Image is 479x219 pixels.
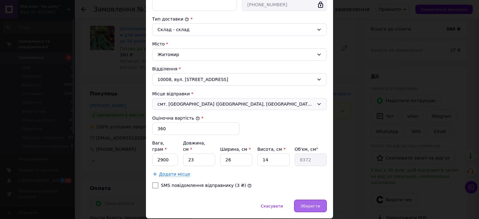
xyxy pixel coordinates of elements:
div: Склад - склад [157,26,314,33]
div: Місце відправки [152,91,327,97]
label: SMS повідомлення відправнику (3 ₴) [161,183,246,188]
div: Житомир [152,48,327,61]
label: Довжина, см [183,140,206,152]
div: Тип доставки [152,16,327,22]
span: Додати місце [159,172,190,177]
div: Місто [152,41,327,47]
div: 10008, вул. [STREET_ADDRESS] [152,73,327,86]
span: смт. [GEOGRAPHIC_DATA] ([GEOGRAPHIC_DATA], [GEOGRAPHIC_DATA].); 64660, вул. [STREET_ADDRESS] [157,101,314,107]
label: Ширина, см [220,147,251,152]
span: Скасувати [261,204,283,208]
label: Висота, см [257,147,285,152]
div: Об'єм, см³ [295,146,327,152]
label: Оціночна вартість [152,116,200,121]
span: Зберегти [301,204,320,208]
label: Вага, грам [152,140,167,152]
div: Відділення [152,66,327,72]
